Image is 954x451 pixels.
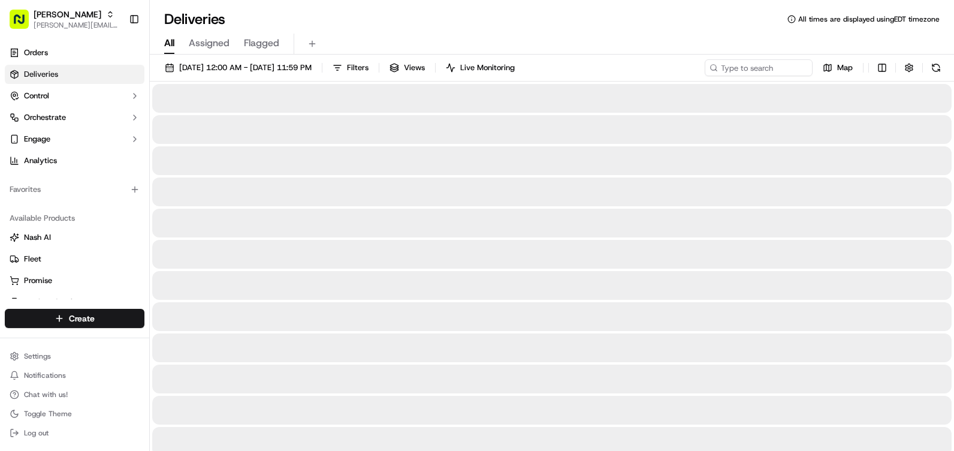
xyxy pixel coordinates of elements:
[24,428,49,438] span: Log out
[179,62,312,73] span: [DATE] 12:00 AM - [DATE] 11:59 PM
[837,62,853,73] span: Map
[34,8,101,20] button: [PERSON_NAME]
[24,232,51,243] span: Nash AI
[5,249,144,269] button: Fleet
[928,59,944,76] button: Refresh
[5,65,144,84] a: Deliveries
[5,425,144,441] button: Log out
[69,312,95,324] span: Create
[460,62,515,73] span: Live Monitoring
[24,155,57,166] span: Analytics
[164,36,174,50] span: All
[24,351,51,361] span: Settings
[24,254,41,264] span: Fleet
[5,151,144,170] a: Analytics
[347,62,369,73] span: Filters
[24,275,52,286] span: Promise
[24,69,58,80] span: Deliveries
[5,309,144,328] button: Create
[5,180,144,199] div: Favorites
[5,293,144,312] button: Product Catalog
[24,112,66,123] span: Orchestrate
[5,5,124,34] button: [PERSON_NAME][PERSON_NAME][EMAIL_ADDRESS][PERSON_NAME][DOMAIN_NAME]
[5,43,144,62] a: Orders
[440,59,520,76] button: Live Monitoring
[5,130,144,149] button: Engage
[24,134,50,145] span: Engage
[5,209,144,228] div: Available Products
[327,59,374,76] button: Filters
[384,59,430,76] button: Views
[5,86,144,106] button: Control
[5,228,144,247] button: Nash AI
[798,14,940,24] span: All times are displayed using EDT timezone
[164,10,225,29] h1: Deliveries
[404,62,425,73] span: Views
[24,371,66,380] span: Notifications
[10,297,140,308] a: Product Catalog
[24,390,68,399] span: Chat with us!
[5,271,144,290] button: Promise
[10,254,140,264] a: Fleet
[189,36,230,50] span: Assigned
[24,297,81,308] span: Product Catalog
[5,405,144,422] button: Toggle Theme
[5,108,144,127] button: Orchestrate
[817,59,858,76] button: Map
[10,275,140,286] a: Promise
[24,91,49,101] span: Control
[5,348,144,365] button: Settings
[24,409,72,419] span: Toggle Theme
[705,59,813,76] input: Type to search
[244,36,279,50] span: Flagged
[10,232,140,243] a: Nash AI
[5,367,144,384] button: Notifications
[159,59,317,76] button: [DATE] 12:00 AM - [DATE] 11:59 PM
[34,20,119,30] button: [PERSON_NAME][EMAIL_ADDRESS][PERSON_NAME][DOMAIN_NAME]
[24,47,48,58] span: Orders
[5,386,144,403] button: Chat with us!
